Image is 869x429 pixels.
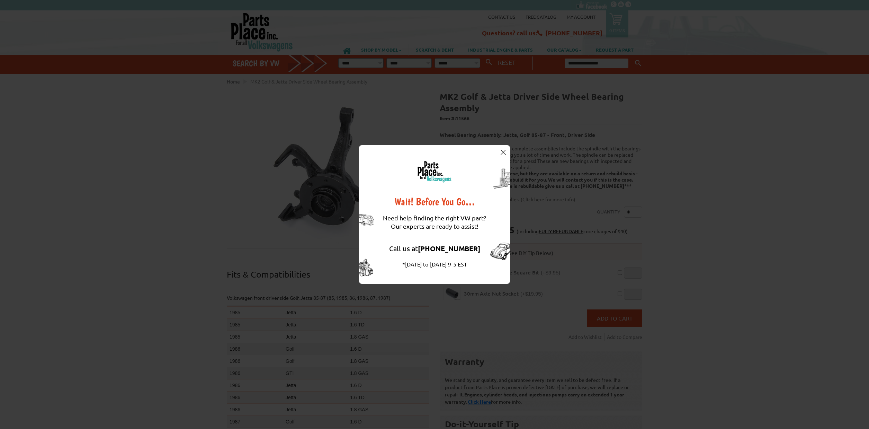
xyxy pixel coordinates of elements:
div: Need help finding the right VW part? Our experts are ready to assist! [383,207,486,237]
strong: [PHONE_NUMBER] [418,244,480,253]
div: *[DATE] to [DATE] 9-5 EST [383,260,486,268]
div: Wait! Before You Go… [383,196,486,207]
a: Call us at[PHONE_NUMBER] [389,244,480,253]
img: close [501,150,506,155]
img: logo [417,161,452,183]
